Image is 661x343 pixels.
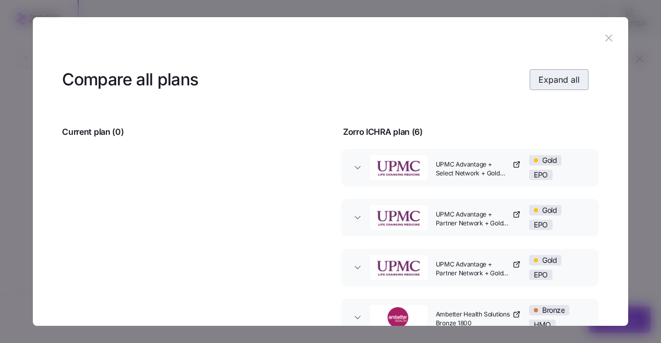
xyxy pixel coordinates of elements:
[436,210,521,228] a: UPMC Advantage + Partner Network + Gold $1,000 + EPO
[534,270,548,280] span: EPO
[341,149,599,186] button: UPMCUPMC Advantage + Select Network + Gold $1,000 + EPOGoldEPO
[534,320,551,329] span: HMO
[343,125,423,138] span: Zorro ICHRA plan ( 6 )
[542,206,557,215] span: Gold
[370,157,427,178] img: UPMC
[534,170,548,180] span: EPO
[542,256,557,265] span: Gold
[436,310,521,328] a: Ambetter Health Solutions Bronze 1800
[341,299,599,336] button: AmbetterAmbetter Health Solutions Bronze 1800BronzeHMO
[370,307,427,328] img: Ambetter
[370,257,427,278] img: UPMC
[62,68,198,92] h3: Compare all plans
[542,306,565,315] span: Bronze
[436,210,510,228] span: UPMC Advantage + Partner Network + Gold $1,000 + EPO
[530,69,589,90] button: Expand all
[436,310,510,328] span: Ambetter Health Solutions Bronze 1800
[436,260,521,278] a: UPMC Advantage + Partner Network + Gold $2,500 + EPO + HSA Eligible
[538,73,580,86] span: Expand all
[341,199,599,236] button: UPMCUPMC Advantage + Partner Network + Gold $1,000 + EPOGoldEPO
[542,156,557,165] span: Gold
[436,260,510,278] span: UPMC Advantage + Partner Network + Gold $2,500 + EPO + HSA Eligible
[341,249,599,286] button: UPMCUPMC Advantage + Partner Network + Gold $2,500 + EPO + HSA EligibleGoldEPO
[436,160,521,178] a: UPMC Advantage + Select Network + Gold $1,000 + EPO
[370,207,427,228] img: UPMC
[62,125,124,138] span: Current plan ( 0 )
[436,160,510,178] span: UPMC Advantage + Select Network + Gold $1,000 + EPO
[534,220,548,230] span: EPO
